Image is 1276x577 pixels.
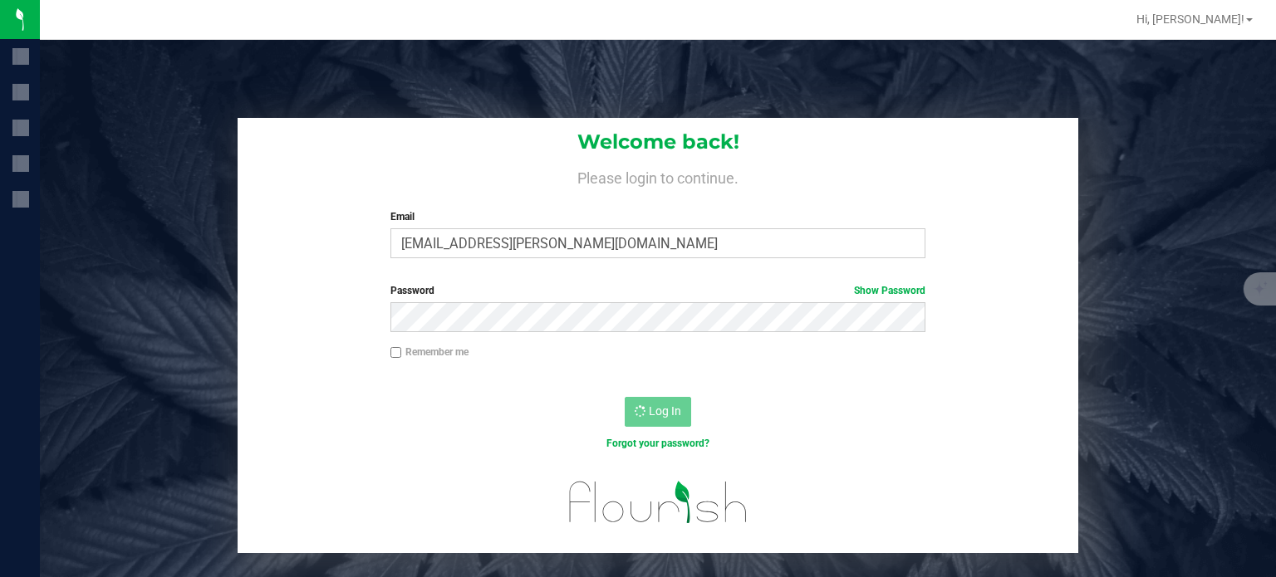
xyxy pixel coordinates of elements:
label: Remember me [390,345,469,359]
span: Log In [649,404,681,418]
img: flourish_logo.svg [553,468,763,535]
h1: Welcome back! [238,131,1078,153]
span: Password [390,285,434,296]
button: Log In [625,397,691,427]
span: Hi, [PERSON_NAME]! [1136,12,1244,26]
a: Forgot your password? [606,438,709,449]
label: Email [390,209,926,224]
a: Show Password [854,285,925,296]
h4: Please login to continue. [238,166,1078,186]
input: Remember me [390,347,402,359]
